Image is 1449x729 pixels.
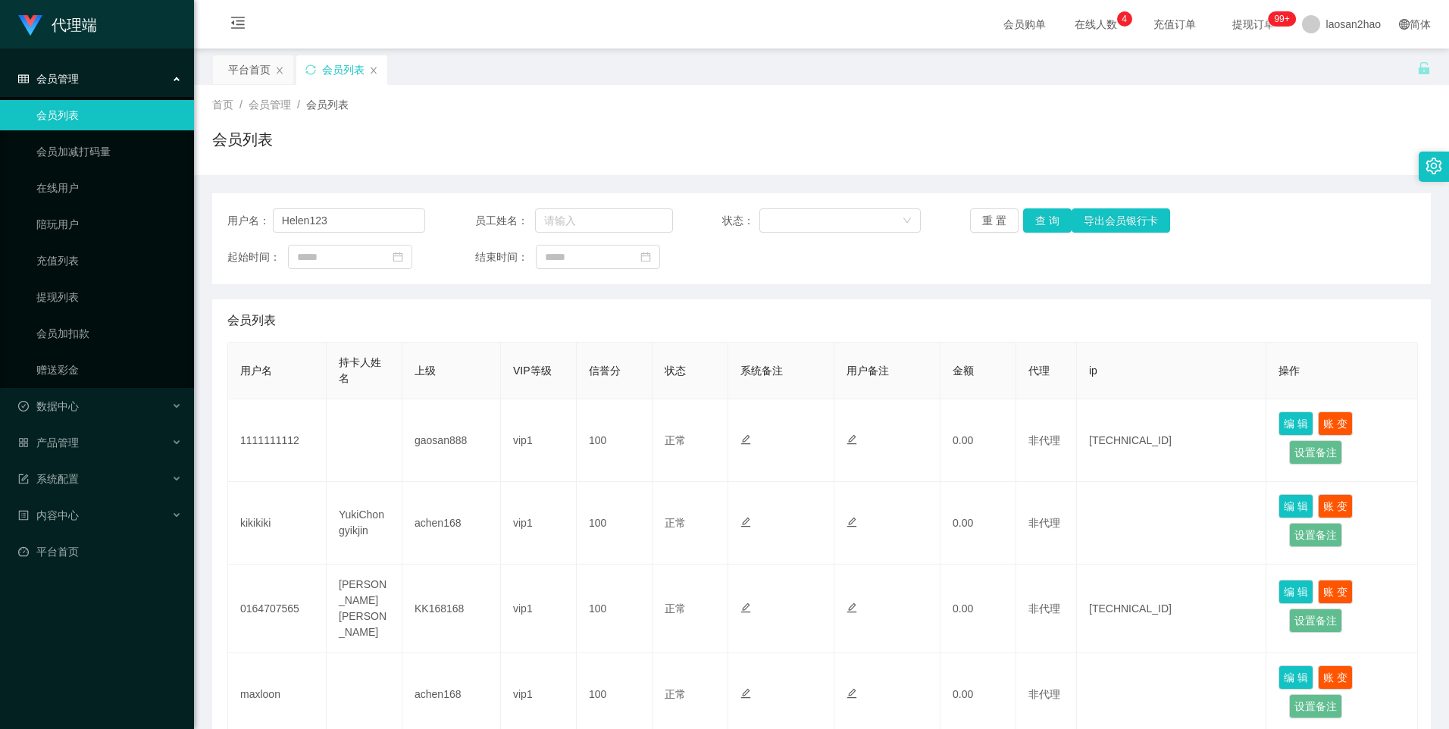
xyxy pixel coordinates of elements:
[18,15,42,36] img: logo.9652507e.png
[36,318,182,349] a: 会员加扣款
[212,128,273,151] h1: 会员列表
[18,474,29,484] i: 图标: form
[475,249,536,265] span: 结束时间：
[393,252,403,262] i: 图标: calendar
[1318,411,1353,436] button: 账 变
[847,688,857,699] i: 图标: edit
[535,208,673,233] input: 请输入
[589,364,621,377] span: 信誉分
[1426,158,1442,174] i: 图标: setting
[1289,694,1342,718] button: 设置备注
[369,66,378,75] i: 图标: close
[847,602,857,613] i: 图标: edit
[1289,440,1342,465] button: 设置备注
[577,399,653,482] td: 100
[36,246,182,276] a: 充值列表
[1028,434,1060,446] span: 非代理
[18,401,29,411] i: 图标: check-circle-o
[1072,208,1170,233] button: 导出会员银行卡
[239,99,243,111] span: /
[273,208,426,233] input: 请输入
[847,364,889,377] span: 用户备注
[322,55,365,84] div: 会员列表
[1028,602,1060,615] span: 非代理
[722,213,759,229] span: 状态：
[665,434,686,446] span: 正常
[1278,580,1313,604] button: 编 辑
[227,311,276,330] span: 会员列表
[36,355,182,385] a: 赠送彩金
[1318,494,1353,518] button: 账 变
[1077,565,1266,653] td: [TECHNICAL_ID]
[228,565,327,653] td: 0164707565
[36,282,182,312] a: 提现列表
[953,364,974,377] span: 金额
[1278,494,1313,518] button: 编 辑
[740,517,751,527] i: 图标: edit
[18,473,79,485] span: 系统配置
[227,213,273,229] span: 用户名：
[665,688,686,700] span: 正常
[1023,208,1072,233] button: 查 询
[940,399,1016,482] td: 0.00
[306,99,349,111] span: 会员列表
[1077,399,1266,482] td: [TECHNICAL_ID]
[36,100,182,130] a: 会员列表
[18,400,79,412] span: 数据中心
[740,434,751,445] i: 图标: edit
[1268,11,1295,27] sup: 1181
[1117,11,1132,27] sup: 4
[1122,11,1127,27] p: 4
[903,216,912,227] i: 图标: down
[1289,523,1342,547] button: 设置备注
[212,1,264,49] i: 图标: menu-fold
[665,364,686,377] span: 状态
[1146,19,1203,30] span: 充值订单
[415,364,436,377] span: 上级
[18,73,79,85] span: 会员管理
[402,399,501,482] td: gaosan888
[228,399,327,482] td: 1111111112
[1225,19,1282,30] span: 提现订单
[240,364,272,377] span: 用户名
[327,565,402,653] td: [PERSON_NAME] [PERSON_NAME]
[740,688,751,699] i: 图标: edit
[577,482,653,565] td: 100
[665,602,686,615] span: 正常
[52,1,97,49] h1: 代理端
[970,208,1019,233] button: 重 置
[1028,688,1060,700] span: 非代理
[1399,19,1410,30] i: 图标: global
[228,55,271,84] div: 平台首页
[212,99,233,111] span: 首页
[18,537,182,567] a: 图标: dashboard平台首页
[1278,665,1313,690] button: 编 辑
[1318,580,1353,604] button: 账 变
[402,482,501,565] td: achen168
[36,209,182,239] a: 陪玩用户
[475,213,536,229] span: 员工姓名：
[1278,364,1300,377] span: 操作
[940,565,1016,653] td: 0.00
[847,517,857,527] i: 图标: edit
[1289,609,1342,633] button: 设置备注
[228,482,327,565] td: kikikiki
[227,249,288,265] span: 起始时间：
[501,399,577,482] td: vip1
[18,436,79,449] span: 产品管理
[297,99,300,111] span: /
[339,356,381,384] span: 持卡人姓名
[513,364,552,377] span: VIP等级
[36,173,182,203] a: 在线用户
[402,565,501,653] td: KK168168
[327,482,402,565] td: YukiChongyikjin
[740,364,783,377] span: 系统备注
[640,252,651,262] i: 图标: calendar
[305,64,316,75] i: 图标: sync
[18,437,29,448] i: 图标: appstore-o
[1089,364,1097,377] span: ip
[501,482,577,565] td: vip1
[18,509,79,521] span: 内容中心
[1278,411,1313,436] button: 编 辑
[665,517,686,529] span: 正常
